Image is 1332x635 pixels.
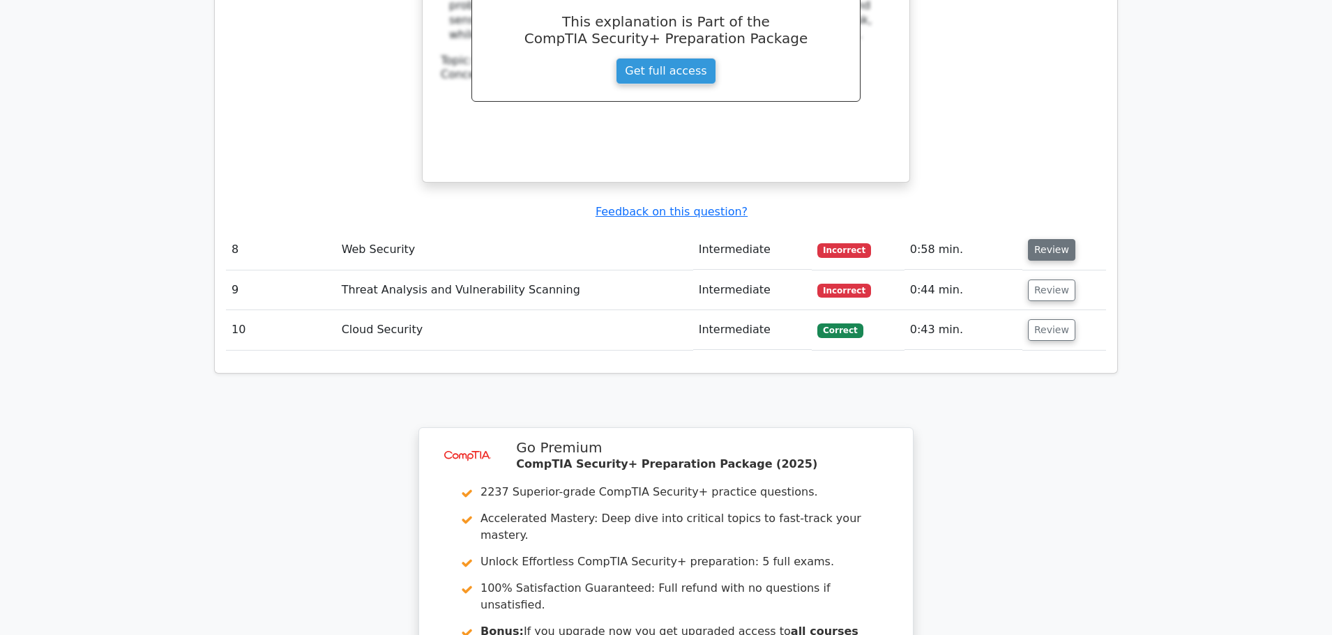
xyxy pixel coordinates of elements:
td: 9 [226,270,336,310]
div: Concept: [441,68,891,82]
button: Review [1028,280,1075,301]
td: 8 [226,230,336,270]
span: Incorrect [817,284,871,298]
td: Intermediate [693,230,812,270]
td: Intermediate [693,310,812,350]
span: Correct [817,323,863,337]
div: Topic: [441,54,891,68]
td: Cloud Security [336,310,693,350]
span: Incorrect [817,243,871,257]
a: Feedback on this question? [596,205,748,218]
td: 0:43 min. [905,310,1022,350]
button: Review [1028,319,1075,341]
td: 0:44 min. [905,270,1022,310]
a: Get full access [616,58,716,84]
td: Web Security [336,230,693,270]
td: 0:58 min. [905,230,1022,270]
td: 10 [226,310,336,350]
td: Threat Analysis and Vulnerability Scanning [336,270,693,310]
td: Intermediate [693,270,812,310]
button: Review [1028,239,1075,261]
